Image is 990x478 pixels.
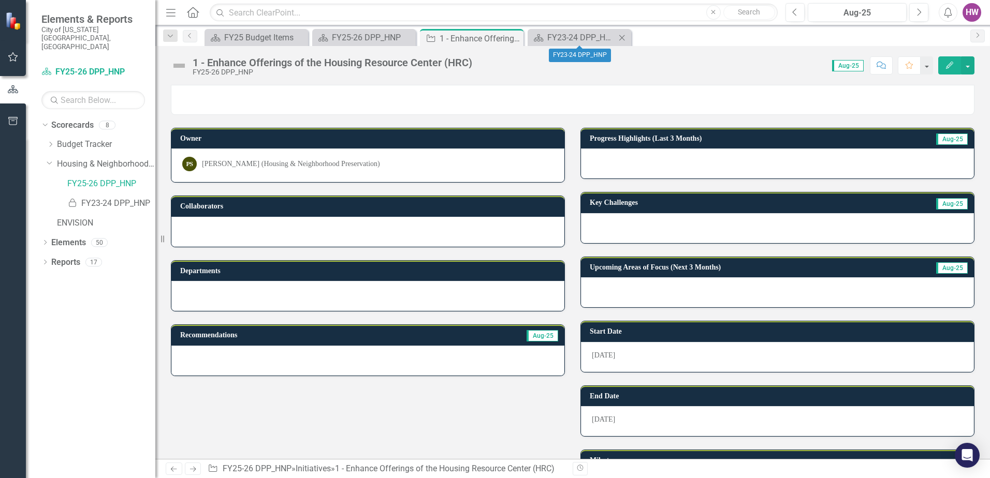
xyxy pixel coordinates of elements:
h3: Departments [180,267,559,275]
span: Aug-25 [936,198,968,210]
div: PS [182,157,197,171]
img: Not Defined [171,57,187,74]
span: [DATE] [592,351,615,359]
span: Aug-25 [832,60,864,71]
h3: Upcoming Areas of Focus (Next 3 Months) [590,263,893,271]
div: 50 [91,238,108,247]
a: FY25-26 DPP_HNP [315,31,413,44]
div: [PERSON_NAME] (Housing & Neighborhood Preservation) [202,159,380,169]
span: Aug-25 [936,133,968,145]
h3: Recommendations [180,331,421,339]
small: City of [US_STATE][GEOGRAPHIC_DATA], [GEOGRAPHIC_DATA] [41,25,145,51]
a: Elements [51,237,86,249]
a: FY23-24 DPP_HNP [530,31,616,44]
a: Housing & Neighborhood Preservation Home [57,158,155,170]
div: 1 - Enhance Offerings of the Housing Resource Center (HRC) [335,464,555,473]
a: Scorecards [51,119,94,131]
span: Elements & Reports [41,13,145,25]
span: Aug-25 [527,330,558,341]
div: FY23-24 DPP_HNP [549,49,611,62]
h3: Collaborators [180,202,559,210]
a: Reports [51,257,80,268]
div: 1 - Enhance Offerings of the Housing Resource Center (HRC) [440,32,521,45]
a: FY25-26 DPP_HNP [223,464,292,473]
div: FY23-24 DPP_HNP [547,31,616,44]
div: FY25-26 DPP_HNP [193,68,472,76]
div: 8 [99,121,115,129]
h3: Key Challenges [590,199,816,206]
div: Aug-25 [811,7,903,19]
button: Aug-25 [808,3,907,22]
a: Budget Tracker [57,139,155,151]
a: Initiatives [296,464,331,473]
div: » » [208,463,565,475]
a: FY25-26 DPP_HNP [41,66,145,78]
input: Search Below... [41,91,145,109]
span: [DATE] [592,415,615,423]
a: FY23-24 DPP_HNP [67,198,155,210]
h3: Progress Highlights (Last 3 Months) [590,135,883,142]
img: ClearPoint Strategy [4,11,24,31]
a: FY25 Budget Items [207,31,305,44]
div: FY25 Budget Items [224,31,305,44]
h3: Milestones [590,456,969,464]
div: Open Intercom Messenger [955,443,980,468]
button: Search [723,5,775,20]
a: FY25-26 DPP_HNP [67,178,155,190]
span: Aug-25 [936,262,968,274]
input: Search ClearPoint... [210,4,778,22]
button: HW [963,3,981,22]
span: Search [738,8,760,16]
h3: End Date [590,392,969,400]
h3: Owner [180,135,559,142]
div: 1 - Enhance Offerings of the Housing Resource Center (HRC) [193,57,472,68]
a: ENVISION [57,217,155,229]
h3: Start Date [590,327,969,335]
div: 17 [85,258,102,266]
div: FY25-26 DPP_HNP [332,31,413,44]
